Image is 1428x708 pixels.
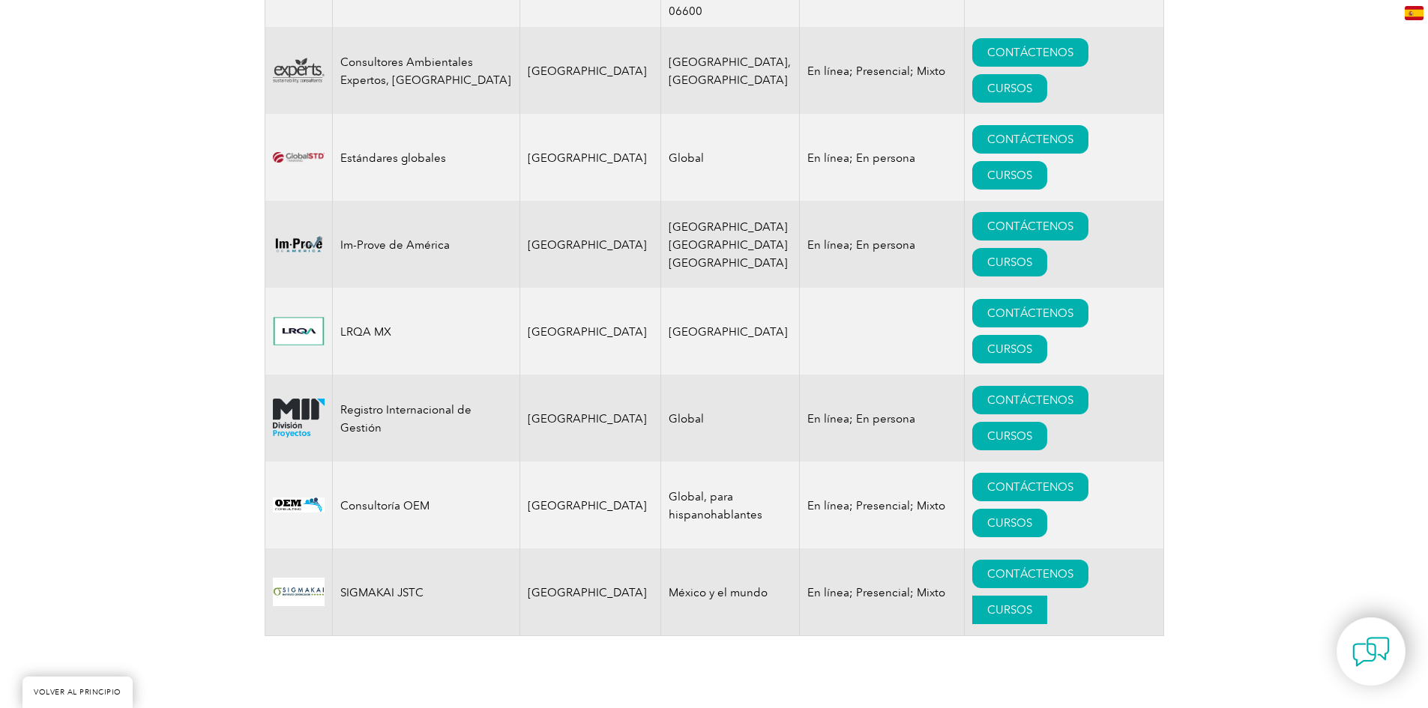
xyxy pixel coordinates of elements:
img: es [1405,6,1424,20]
font: VOLVER AL PRINCIPIO [34,688,121,697]
font: CURSOS [987,169,1032,182]
img: contact-chat.png [1352,633,1390,671]
font: En línea; Presencial; Mixto [807,64,945,78]
font: CONTÁCTENOS [987,306,1073,320]
img: 931107cc-606f-eb11-a812-00224815377e-logo.png [273,497,325,513]
a: CURSOS [972,422,1047,450]
font: Consultores Ambientales Expertos, [GEOGRAPHIC_DATA] [340,55,511,87]
font: SIGMAKAI JSTC [340,586,424,599]
font: [GEOGRAPHIC_DATA] [528,325,647,339]
img: 2588ad90-aae8-ea11-a817-000d3ae11abd-logo.jpg [273,578,325,606]
font: CURSOS [987,516,1032,530]
font: LRQA MX [340,325,391,339]
font: [GEOGRAPHIC_DATA] [GEOGRAPHIC_DATA] [GEOGRAPHIC_DATA] [669,220,788,270]
font: [GEOGRAPHIC_DATA] [528,151,647,165]
font: CONTÁCTENOS [987,46,1073,59]
font: Registro Internacional de Gestión [340,403,472,435]
a: CURSOS [972,161,1047,190]
a: CONTÁCTENOS [972,560,1088,588]
font: [GEOGRAPHIC_DATA] [528,586,647,599]
a: CURSOS [972,248,1047,276]
font: CURSOS [987,429,1032,443]
font: CONTÁCTENOS [987,220,1073,233]
font: CURSOS [987,603,1032,617]
a: CURSOS [972,74,1047,103]
img: 092a24ac-d9bc-ea11-a814-000d3a79823d-logo.png [273,399,325,438]
a: VOLVER AL PRINCIPIO [22,677,133,708]
font: [GEOGRAPHIC_DATA], [GEOGRAPHIC_DATA] [669,55,791,87]
font: Global [669,151,704,165]
a: CONTÁCTENOS [972,473,1088,501]
font: [GEOGRAPHIC_DATA] [528,412,647,426]
font: En línea; Presencial; Mixto [807,586,945,599]
font: En línea; En persona [807,412,915,426]
a: CONTÁCTENOS [972,299,1088,327]
font: [GEOGRAPHIC_DATA] [669,325,788,339]
font: Im-Prove de América [340,238,450,252]
font: CONTÁCTENOS [987,133,1073,146]
font: CONTÁCTENOS [987,393,1073,407]
font: CURSOS [987,255,1032,269]
font: En línea; En persona [807,238,915,252]
font: [GEOGRAPHIC_DATA] [528,499,647,512]
font: En línea; Presencial; Mixto [807,499,945,512]
font: [GEOGRAPHIC_DATA] [528,238,647,252]
img: 70fbe71e-5149-ea11-a812-000d3a7940d5-logo.jpg [273,317,325,345]
font: CONTÁCTENOS [987,480,1073,494]
font: CURSOS [987,342,1032,356]
a: CONTÁCTENOS [972,38,1088,67]
font: Estándares globales [340,151,446,165]
font: [GEOGRAPHIC_DATA] [528,64,647,78]
img: ef2924ac-d9bc-ea11-a814-000d3a79823d-logo.png [273,152,325,163]
a: CONTÁCTENOS [972,212,1088,240]
a: CURSOS [972,335,1047,363]
font: CURSOS [987,82,1032,95]
a: CURSOS [972,509,1047,537]
font: En línea; En persona [807,151,915,165]
a: CONTÁCTENOS [972,125,1088,154]
font: Consultoría OEM [340,499,430,512]
img: 76c62400-dc49-ea11-a812-000d3a7940d5-logo.png [273,58,325,82]
font: México y el mundo [669,586,768,599]
font: CONTÁCTENOS [987,567,1073,581]
a: CONTÁCTENOS [972,386,1088,414]
a: CURSOS [972,596,1047,624]
font: Global, para hispanohablantes [669,490,762,521]
font: Global [669,412,704,426]
img: f8e119c6-dc04-ea11-a811-000d3a793f32-logo.png [273,234,325,255]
